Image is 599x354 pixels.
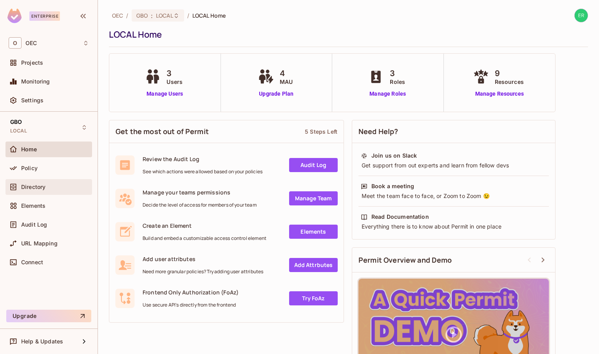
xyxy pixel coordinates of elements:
span: Use secure API's directly from the frontend [143,302,239,308]
span: Frontend Only Authorization (FoAz) [143,289,239,296]
span: Add user attributes [143,255,263,263]
span: Projects [21,60,43,66]
span: Create an Element [143,222,266,229]
span: See which actions were allowed based on your policies [143,169,262,175]
span: Need Help? [358,127,398,136]
span: O [9,37,22,49]
a: Audit Log [289,158,338,172]
li: / [126,12,128,19]
span: Monitoring [21,78,50,85]
span: LOCAL [156,12,173,19]
a: Manage Resources [471,90,528,98]
span: 3 [390,67,405,79]
span: Home [21,146,37,152]
span: Policy [21,165,38,171]
span: : [150,13,153,19]
img: SReyMgAAAABJRU5ErkJggg== [7,9,22,23]
div: 5 Steps Left [305,128,337,135]
button: Upgrade [6,310,91,322]
span: 3 [166,67,183,79]
span: Users [166,78,183,86]
span: URL Mapping [21,240,58,247]
span: Review the Audit Log [143,155,262,163]
span: Roles [390,78,405,86]
span: Help & Updates [21,338,63,345]
span: Build and embed a customizable access control element [143,235,266,241]
span: Audit Log [21,221,47,228]
div: Get support from out experts and learn from fellow devs [361,162,547,169]
span: 4 [280,67,293,79]
a: Upgrade Plan [256,90,297,98]
span: Decide the level of access for members of your team [143,202,257,208]
div: Book a meeting [371,182,414,190]
a: Add Attrbutes [289,258,338,272]
span: Elements [21,203,45,209]
span: Get the most out of Permit [116,127,209,136]
span: Permit Overview and Demo [358,255,452,265]
span: the active workspace [112,12,123,19]
span: Need more granular policies? Try adding user attributes [143,269,263,275]
div: Everything there is to know about Permit in one place [361,223,547,231]
img: erik.fernandez@oeconnection.com [575,9,588,22]
span: LOCAL Home [192,12,226,19]
span: GBO [136,12,148,19]
div: Enterprise [29,11,60,21]
li: / [187,12,189,19]
a: Manage Users [143,90,186,98]
span: Workspace: OEC [25,40,37,46]
span: Manage your teams permissions [143,189,257,196]
a: Manage Team [289,191,338,205]
span: LOCAL [10,128,27,134]
span: MAU [280,78,293,86]
div: Read Documentation [371,213,429,221]
a: Try FoAz [289,291,338,305]
span: Resources [495,78,524,86]
span: 9 [495,67,524,79]
div: Meet the team face to face, or Zoom to Zoom 😉 [361,192,547,200]
span: Settings [21,97,43,103]
div: Join us on Slack [371,152,417,160]
span: Directory [21,184,45,190]
a: Elements [289,225,338,239]
a: Manage Roles [366,90,409,98]
span: GBO [10,119,22,125]
div: LOCAL Home [109,29,584,40]
span: Connect [21,259,43,265]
